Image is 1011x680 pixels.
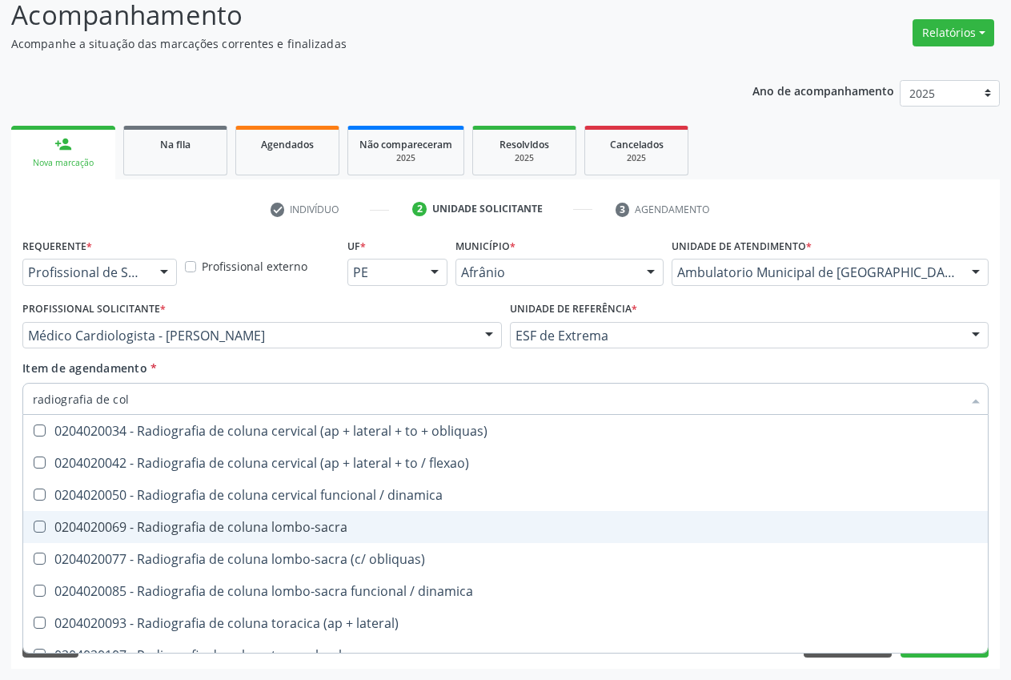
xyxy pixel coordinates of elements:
[672,234,812,259] label: Unidade de atendimento
[22,234,92,259] label: Requerente
[202,258,307,275] label: Profissional externo
[596,152,676,164] div: 2025
[412,202,427,216] div: 2
[22,360,147,376] span: Item de agendamento
[484,152,564,164] div: 2025
[22,157,104,169] div: Nova marcação
[11,35,704,52] p: Acompanhe a situação das marcações correntes e finalizadas
[33,521,978,533] div: 0204020069 - Radiografia de coluna lombo-sacra
[33,383,962,415] input: Buscar por procedimentos
[33,617,978,630] div: 0204020093 - Radiografia de coluna toracica (ap + lateral)
[22,297,166,322] label: Profissional Solicitante
[33,424,978,437] div: 0204020034 - Radiografia de coluna cervical (ap + lateral + to + obliquas)
[752,80,894,100] p: Ano de acompanhamento
[499,138,549,151] span: Resolvidos
[33,457,978,469] div: 0204020042 - Radiografia de coluna cervical (ap + lateral + to / flexao)
[33,553,978,565] div: 0204020077 - Radiografia de coluna lombo-sacra (c/ obliquas)
[28,264,144,280] span: Profissional de Saúde
[54,135,72,153] div: person_add
[33,489,978,501] div: 0204020050 - Radiografia de coluna cervical funcional / dinamica
[347,234,366,259] label: UF
[33,649,978,662] div: 0204020107 - Radiografia de coluna toraco-lombar
[261,138,314,151] span: Agendados
[359,152,452,164] div: 2025
[913,19,994,46] button: Relatórios
[461,264,631,280] span: Afrânio
[610,138,664,151] span: Cancelados
[28,328,469,344] span: Médico Cardiologista - [PERSON_NAME]
[160,138,191,151] span: Na fila
[33,585,978,598] div: 0204020085 - Radiografia de coluna lombo-sacra funcional / dinamica
[510,297,637,322] label: Unidade de referência
[455,234,516,259] label: Município
[432,202,543,216] div: Unidade solicitante
[359,138,452,151] span: Não compareceram
[353,264,415,280] span: PE
[516,328,957,344] span: ESF de Extrema
[677,264,956,280] span: Ambulatorio Municipal de [GEOGRAPHIC_DATA]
